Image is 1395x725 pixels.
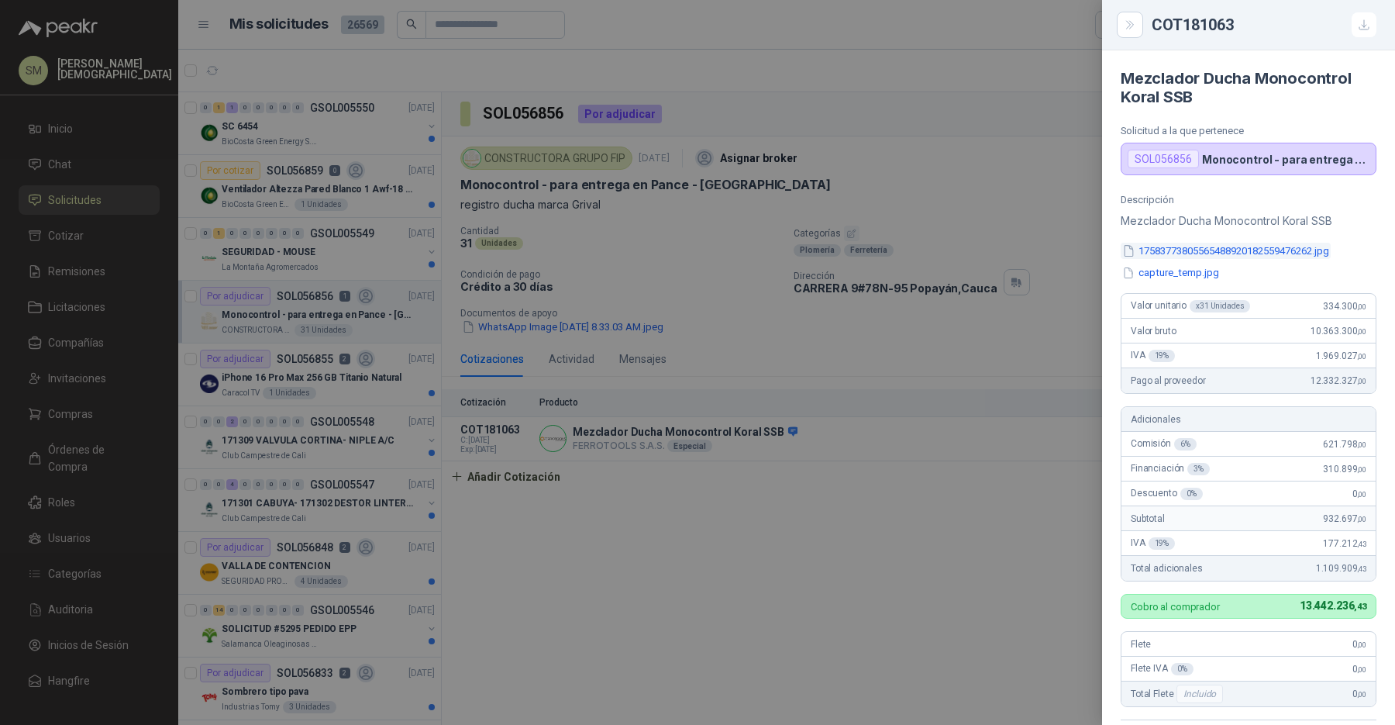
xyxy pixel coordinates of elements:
[1121,194,1376,205] p: Descripción
[1311,375,1366,386] span: 12.332.327
[1187,463,1210,475] div: 3 %
[1323,439,1366,450] span: 621.798
[1323,301,1366,312] span: 334.300
[1357,302,1366,311] span: ,00
[1131,602,1220,612] p: Cobro al comprador
[1131,488,1203,500] span: Descuento
[1121,69,1376,106] h4: Mezclador Ducha Monocontrol Koral SSB
[1121,556,1376,581] div: Total adicionales
[1357,564,1366,573] span: ,43
[1131,537,1175,550] span: IVA
[1323,538,1366,549] span: 177.212
[1121,243,1331,259] button: 17583773805565488920182559476262.jpg
[1128,150,1199,168] div: SOL056856
[1357,665,1366,674] span: ,00
[1176,685,1223,703] div: Incluido
[1174,438,1197,451] div: 6 %
[1323,464,1366,475] span: 310.899
[1121,212,1376,230] p: Mezclador Ducha Monocontrol Koral SSB
[1131,639,1151,650] span: Flete
[1316,563,1366,574] span: 1.109.909
[1357,377,1366,385] span: ,00
[1357,540,1366,548] span: ,43
[1357,440,1366,449] span: ,00
[1171,663,1193,675] div: 0 %
[1121,125,1376,136] p: Solicitud a la que pertenece
[1357,690,1366,699] span: ,00
[1354,602,1366,612] span: ,43
[1357,352,1366,361] span: ,00
[1131,300,1250,312] span: Valor unitario
[1357,327,1366,336] span: ,00
[1180,488,1203,500] div: 0 %
[1121,407,1376,432] div: Adicionales
[1357,640,1366,649] span: ,00
[1131,438,1197,451] span: Comisión
[1131,685,1226,703] span: Total Flete
[1316,350,1366,361] span: 1.969.027
[1311,326,1366,337] span: 10.363.300
[1202,153,1369,166] p: Monocontrol - para entrega en Pance - [GEOGRAPHIC_DATA]
[1131,326,1176,337] span: Valor bruto
[1149,537,1176,550] div: 19 %
[1300,599,1366,612] span: 13.442.236
[1323,513,1366,524] span: 932.697
[1131,375,1206,386] span: Pago al proveedor
[1352,689,1366,699] span: 0
[1121,16,1139,34] button: Close
[1131,463,1210,475] span: Financiación
[1352,664,1366,675] span: 0
[1352,489,1366,499] span: 0
[1131,350,1175,362] span: IVA
[1357,515,1366,523] span: ,00
[1357,465,1366,474] span: ,00
[1357,490,1366,499] span: ,00
[1131,663,1193,675] span: Flete IVA
[1190,300,1250,312] div: x 31 Unidades
[1121,265,1221,281] button: capture_temp.jpg
[1352,639,1366,650] span: 0
[1149,350,1176,362] div: 19 %
[1152,12,1376,37] div: COT181063
[1131,513,1165,524] span: Subtotal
